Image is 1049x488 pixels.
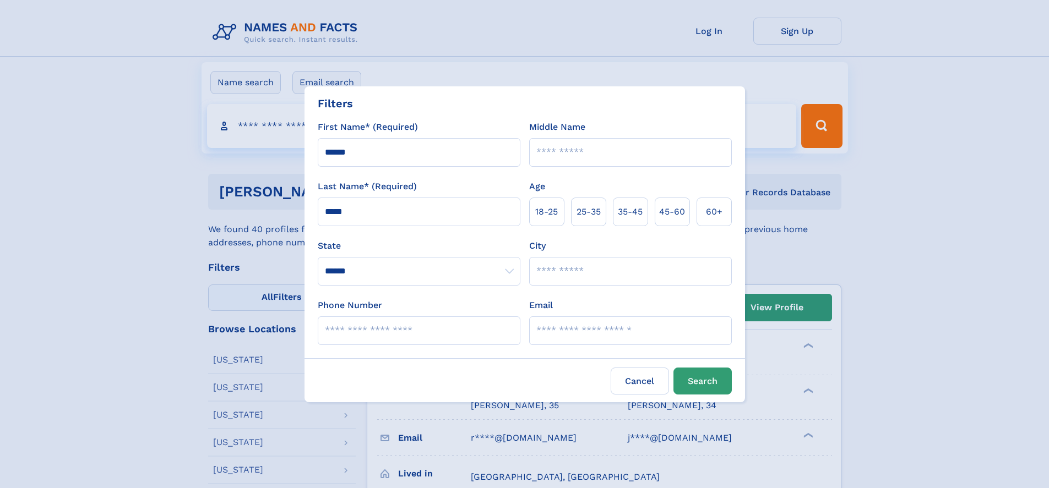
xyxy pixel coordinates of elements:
label: Cancel [611,368,669,394]
div: Filters [318,95,353,112]
button: Search [673,368,732,394]
label: Email [529,299,553,312]
span: 25‑35 [577,205,601,218]
span: 45‑60 [659,205,685,218]
span: 18‑25 [535,205,558,218]
label: First Name* (Required) [318,120,418,134]
label: Middle Name [529,120,585,134]
label: State [318,239,520,253]
label: Last Name* (Required) [318,180,417,193]
label: Phone Number [318,299,382,312]
label: Age [529,180,545,193]
span: 35‑45 [618,205,643,218]
span: 60+ [706,205,722,218]
label: City [529,239,546,253]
